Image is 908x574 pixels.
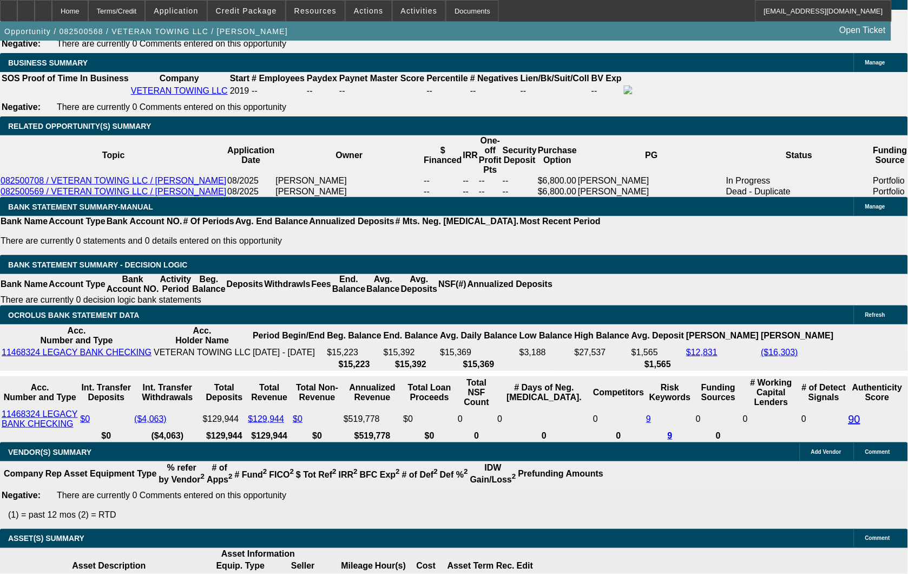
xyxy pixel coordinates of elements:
[275,135,423,175] th: Owner
[2,409,78,428] a: 11468324 LEGACY BANK CHECKING
[865,536,890,542] span: Comment
[290,468,294,476] sup: 2
[201,473,205,481] sup: 2
[57,491,286,500] span: There are currently 0 Comments entered on this opportunity
[695,377,741,408] th: Funding Sources
[146,1,206,21] button: Application
[873,135,908,175] th: Funding Source
[726,186,873,197] td: Dead - Duplicate
[264,274,311,295] th: Withdrawls
[106,216,183,227] th: Bank Account NO.
[519,325,573,346] th: Low Balance
[252,347,325,358] td: [DATE] - [DATE]
[403,377,456,408] th: Total Loan Proceeds
[4,469,43,478] b: Company
[497,377,591,408] th: # Days of Neg. [MEDICAL_DATA].
[8,122,151,131] span: RELATED OPPORTUNITY(S) SUMMARY
[332,468,336,476] sup: 2
[230,74,249,83] b: Start
[427,86,468,96] div: --
[159,463,205,484] b: % refer by Vendor
[48,216,106,227] th: Account Type
[2,102,41,112] b: Negative:
[291,562,315,571] b: Seller
[801,409,847,429] td: 0
[646,377,694,408] th: Risk Keywords
[202,377,247,408] th: Total Deposits
[275,186,423,197] td: [PERSON_NAME]
[292,377,342,408] th: Total Non-Revenue
[516,561,534,572] th: Edit
[470,86,518,96] div: --
[293,414,302,423] a: $0
[811,449,841,455] span: Add Vendor
[45,469,62,478] b: Rep
[497,409,591,429] td: 0
[160,74,199,83] b: Company
[296,470,337,479] b: $ Tot Ref
[393,1,446,21] button: Activities
[154,6,198,15] span: Application
[631,359,685,370] th: $1,565
[396,468,399,476] sup: 2
[286,1,345,21] button: Resources
[353,468,357,476] sup: 2
[873,175,908,186] td: Portfolio
[311,274,332,295] th: Fees
[134,377,201,408] th: Int. Transfer Withdrawals
[8,58,88,67] span: BUSINESS SUMMARY
[726,175,873,186] td: In Progress
[8,534,84,543] span: ASSET(S) SUMMARY
[467,274,553,295] th: Annualized Deposits
[478,186,502,197] td: --
[742,377,800,408] th: # Working Capital Lenders
[269,470,294,479] b: FICO
[4,27,288,36] span: Opportunity / 082500568 / VETERAN TOWING LLC / [PERSON_NAME]
[502,135,537,175] th: Security Deposit
[591,85,622,97] td: --
[463,175,479,186] td: --
[1,176,226,185] a: 082500708 / VETERAN TOWING LLC / [PERSON_NAME]
[8,311,139,319] span: OCROLUS BANK STATEMENT DATA
[228,473,232,481] sup: 2
[383,347,438,358] td: $15,392
[227,186,275,197] td: 08/2025
[235,470,267,479] b: # Fund
[202,409,247,429] td: $129,944
[873,186,908,197] td: Portfolio
[221,550,295,559] b: Asset Information
[263,468,267,476] sup: 2
[1,73,21,84] th: SOS
[227,135,275,175] th: Application Date
[518,469,604,478] b: Prefunding Amounts
[216,6,277,15] span: Credit Package
[478,175,502,186] td: --
[470,463,516,484] b: IDW Gain/Loss
[226,274,264,295] th: Deposits
[22,73,129,84] th: Proof of Time In Business
[440,470,468,479] b: Def %
[1,325,152,346] th: Acc. Number and Type
[439,347,518,358] td: $15,369
[865,312,885,318] span: Refresh
[307,74,337,83] b: Paydex
[192,274,226,295] th: Beg. Balance
[2,491,41,500] b: Negative:
[577,175,726,186] td: [PERSON_NAME]
[80,377,133,408] th: Int. Transfer Deposits
[1,236,601,246] p: There are currently 0 statements and 0 details entered on this opportunity
[106,274,160,295] th: Bank Account NO.
[447,561,515,572] th: Asset Term Recommendation
[593,430,644,441] th: 0
[434,468,438,476] sup: 2
[537,175,577,186] td: $6,800.00
[743,414,748,423] span: 0
[341,562,373,571] b: Mileage
[344,414,401,424] div: $519,778
[80,414,90,423] a: $0
[646,414,651,423] a: 9
[327,359,382,370] th: $15,223
[593,409,644,429] td: 0
[227,175,275,186] td: 08/2025
[423,175,462,186] td: --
